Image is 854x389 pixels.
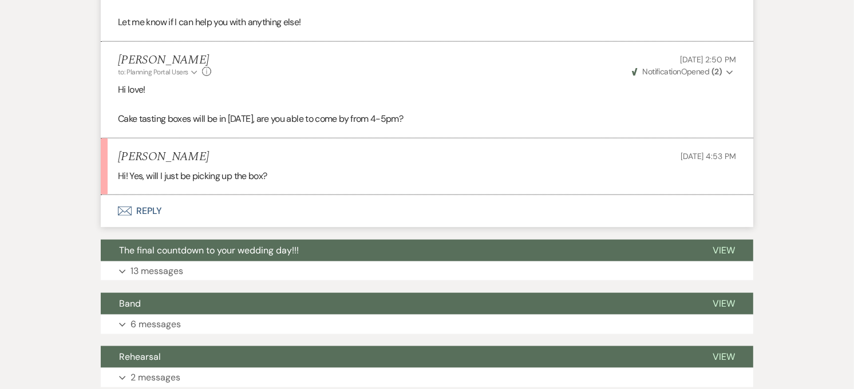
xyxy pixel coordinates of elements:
p: 6 messages [131,317,181,332]
button: 2 messages [101,368,753,387]
button: View [694,293,753,315]
span: View [713,351,735,363]
button: Reply [101,195,753,227]
p: Hi love! [118,82,736,97]
span: Opened [632,66,722,77]
button: Band [101,293,694,315]
button: NotificationOpened (2) [630,66,736,78]
button: The final countdown to your wedding day!!! [101,240,694,261]
span: Rehearsal [119,351,161,363]
button: 13 messages [101,261,753,281]
p: 2 messages [131,370,180,385]
span: [DATE] 4:53 PM [681,151,736,161]
h5: [PERSON_NAME] [118,150,209,164]
span: View [713,297,735,309]
p: Cake tasting boxes will be in [DATE], are you able to come by from 4-5pm? [118,112,736,126]
button: View [694,346,753,368]
span: to: Planning Portal Users [118,68,188,77]
button: View [694,240,753,261]
button: 6 messages [101,315,753,334]
span: Notification [642,66,681,77]
span: Band [119,297,141,309]
button: to: Planning Portal Users [118,67,199,77]
button: Rehearsal [101,346,694,368]
span: [DATE] 2:50 PM [680,54,736,65]
span: The final countdown to your wedding day!!! [119,244,299,256]
h5: [PERSON_NAME] [118,53,211,68]
p: Let me know if I can help you with anything else! [118,15,736,30]
p: 13 messages [131,264,183,279]
span: View [713,244,735,256]
p: Hi! Yes, will I just be picking up the box? [118,169,736,184]
strong: ( 2 ) [711,66,722,77]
